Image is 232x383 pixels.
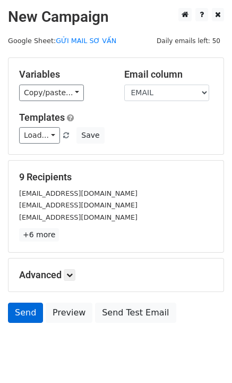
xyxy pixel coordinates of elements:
[95,303,176,323] a: Send Test Email
[179,332,232,383] iframe: Chat Widget
[19,69,108,80] h5: Variables
[19,112,65,123] a: Templates
[8,37,116,45] small: Google Sheet:
[19,85,84,101] a: Copy/paste...
[19,189,138,197] small: [EMAIL_ADDRESS][DOMAIN_NAME]
[124,69,213,80] h5: Email column
[19,171,213,183] h5: 9 Recipients
[8,8,224,26] h2: New Campaign
[56,37,116,45] a: GỬI MAIL SƠ VẤN
[19,127,60,144] a: Load...
[19,269,213,281] h5: Advanced
[153,37,224,45] a: Daily emails left: 50
[76,127,104,144] button: Save
[8,303,43,323] a: Send
[46,303,92,323] a: Preview
[19,228,59,242] a: +6 more
[153,35,224,47] span: Daily emails left: 50
[19,213,138,221] small: [EMAIL_ADDRESS][DOMAIN_NAME]
[19,201,138,209] small: [EMAIL_ADDRESS][DOMAIN_NAME]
